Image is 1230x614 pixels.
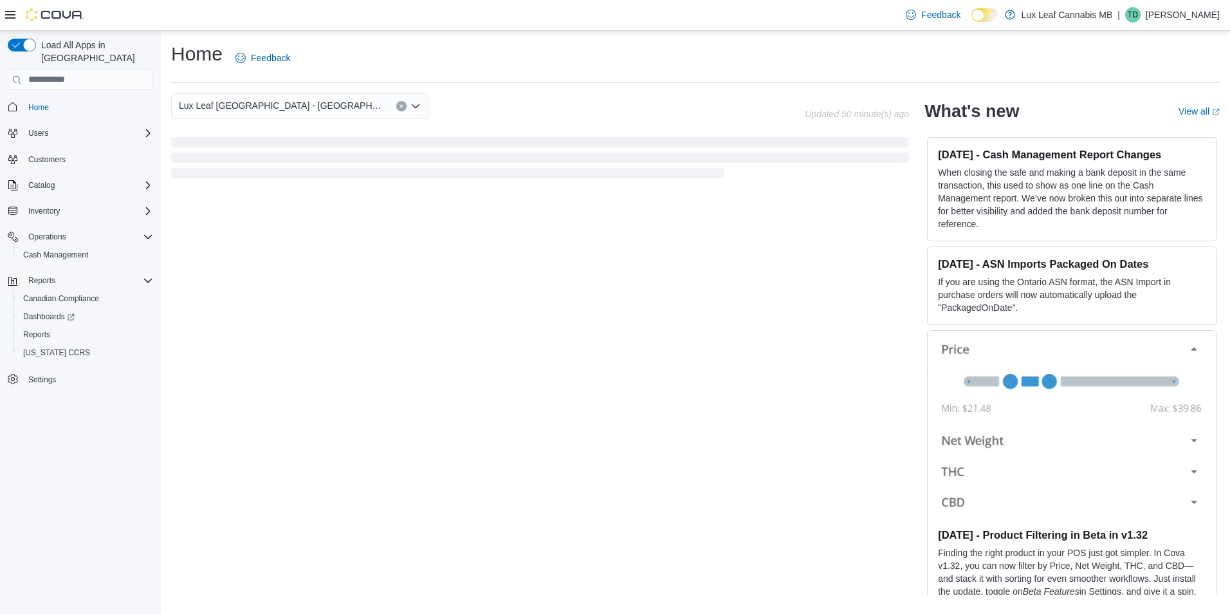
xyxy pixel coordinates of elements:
h2: What's new [924,101,1019,122]
p: When closing the safe and making a bank deposit in the same transaction, this used to show as one... [938,166,1206,230]
button: Catalog [3,176,158,194]
span: Feedback [251,51,290,64]
span: Home [28,102,49,113]
a: Dashboards [13,308,158,326]
span: Operations [28,232,66,242]
button: Users [3,124,158,142]
a: Cash Management [18,247,93,263]
span: Cash Management [23,250,88,260]
a: Home [23,100,54,115]
nav: Complex example [8,93,153,422]
span: Reports [18,327,153,342]
span: Loading [171,140,909,181]
p: Updated 50 minute(s) ago [805,109,909,119]
span: Dashboards [18,309,153,324]
span: Reports [28,275,55,286]
p: Finding the right product in your POS just got simpler. In Cova v1.32, you can now filter by Pric... [938,546,1206,611]
a: Customers [23,152,71,167]
h3: [DATE] - Cash Management Report Changes [938,148,1206,161]
button: Settings [3,369,158,388]
h3: [DATE] - ASN Imports Packaged On Dates [938,257,1206,270]
button: Home [3,98,158,116]
span: Lux Leaf [GEOGRAPHIC_DATA] - [GEOGRAPHIC_DATA] [179,98,383,113]
button: Cash Management [13,246,158,264]
span: Users [23,126,153,141]
p: [PERSON_NAME] [1146,7,1220,23]
span: Canadian Compliance [23,293,99,304]
a: Feedback [230,45,295,71]
span: Customers [23,151,153,167]
span: Washington CCRS [18,345,153,360]
a: Reports [18,327,55,342]
span: Inventory [28,206,60,216]
button: Operations [3,228,158,246]
span: Dashboards [23,312,75,322]
a: View allExternal link [1179,106,1220,116]
input: Dark Mode [971,8,998,22]
span: Settings [28,375,56,385]
button: Operations [23,229,71,245]
button: Reports [3,272,158,290]
button: [US_STATE] CCRS [13,344,158,362]
button: Reports [13,326,158,344]
span: Catalog [23,178,153,193]
span: Dark Mode [971,22,972,23]
h1: Home [171,41,223,67]
button: Catalog [23,178,60,193]
a: Dashboards [18,309,80,324]
span: Cash Management [18,247,153,263]
span: Feedback [921,8,960,21]
span: Operations [23,229,153,245]
a: Settings [23,372,61,387]
span: Customers [28,154,66,165]
button: Reports [23,273,60,288]
span: Reports [23,273,153,288]
span: Home [23,99,153,115]
span: Settings [23,371,153,387]
button: Canadian Compliance [13,290,158,308]
span: Canadian Compliance [18,291,153,306]
svg: External link [1212,108,1220,116]
img: Cova [26,8,84,21]
span: Load All Apps in [GEOGRAPHIC_DATA] [36,39,153,64]
div: Theo Dorge [1125,7,1141,23]
button: Open list of options [410,101,421,111]
span: Inventory [23,203,153,219]
span: Users [28,128,48,138]
a: Canadian Compliance [18,291,104,306]
span: TD [1128,7,1138,23]
span: Catalog [28,180,55,191]
p: If you are using the Ontario ASN format, the ASN Import in purchase orders will now automatically... [938,275,1206,314]
button: Clear input [396,101,407,111]
a: Feedback [901,2,966,28]
em: Beta Features [1023,586,1079,597]
h3: [DATE] - Product Filtering in Beta in v1.32 [938,528,1206,541]
span: [US_STATE] CCRS [23,348,90,358]
p: Lux Leaf Cannabis MB [1022,7,1113,23]
span: Reports [23,330,50,340]
button: Inventory [23,203,65,219]
button: Customers [3,150,158,169]
button: Inventory [3,202,158,220]
button: Users [23,126,53,141]
a: [US_STATE] CCRS [18,345,95,360]
p: | [1117,7,1120,23]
